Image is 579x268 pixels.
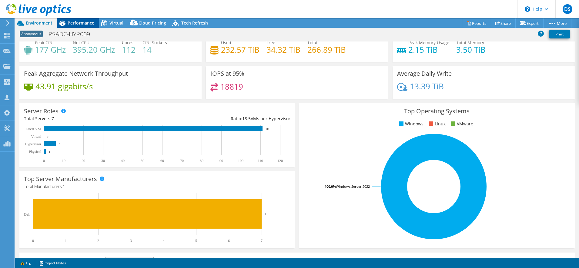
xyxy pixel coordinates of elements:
[462,18,491,28] a: Reports
[410,83,444,90] h4: 13.39 TiB
[142,46,167,53] h4: 14
[52,116,54,121] span: 7
[26,127,41,131] text: Guest VM
[397,70,452,77] h3: Average Daily Write
[242,116,251,121] span: 18.5
[470,257,520,264] li: Network Throughput
[210,70,244,77] h3: IOPS at 95%
[180,159,184,163] text: 70
[43,159,45,163] text: 0
[62,159,65,163] text: 10
[29,150,41,154] text: Physical
[24,115,157,122] div: Total Servers:
[106,257,153,265] span: IOPS
[195,239,197,243] text: 5
[181,20,208,26] span: Tech Refresh
[325,184,336,189] tspan: 100.0%
[549,30,570,38] a: Print
[25,142,41,146] text: Hypervisor
[398,121,423,127] li: Windows
[307,46,346,53] h4: 266.89 TiB
[157,115,290,122] div: Ratio: VMs per Hypervisor
[59,143,60,146] text: 6
[221,40,231,45] span: Used
[35,259,70,267] a: Project Notes
[543,18,571,28] a: More
[142,40,167,45] span: CPU Sockets
[261,239,263,243] text: 7
[221,46,259,53] h4: 232.57 TiB
[265,212,266,216] text: 7
[307,40,317,45] span: Total
[24,212,30,217] text: Dell
[200,159,203,163] text: 80
[24,108,59,114] h3: Server Roles
[219,159,223,163] text: 90
[163,239,165,243] text: 4
[73,46,115,53] h4: 395.20 GHz
[277,159,283,163] text: 120
[121,159,125,163] text: 40
[456,46,486,53] h4: 3.50 TiB
[20,31,43,37] span: Anonymous
[109,20,123,26] span: Virtual
[525,6,530,12] svg: \n
[24,176,97,182] h3: Top Server Manufacturers
[228,239,230,243] text: 6
[423,257,447,264] li: Memory
[63,184,65,189] span: 1
[49,150,50,153] text: 1
[258,159,263,163] text: 110
[451,257,466,264] li: CPU
[408,40,449,45] span: Peak Memory Usage
[456,40,484,45] span: Total Memory
[24,183,290,190] h4: Total Manufacturers:
[35,46,66,53] h4: 177 GHz
[16,259,35,267] a: 1
[68,20,94,26] span: Performance
[35,83,93,90] h4: 43.91 gigabits/s
[65,239,67,243] text: 1
[515,18,544,28] a: Export
[266,127,269,131] text: 111
[336,184,370,189] tspan: Windows Server 2022
[427,121,446,127] li: Linux
[82,159,85,163] text: 20
[266,46,300,53] h4: 34.32 TiB
[73,40,89,45] span: Net CPU
[122,40,133,45] span: Cores
[97,239,99,243] text: 2
[450,121,473,127] li: VMware
[220,83,243,90] h4: 18819
[551,257,567,264] li: IOPS
[122,46,136,53] h4: 112
[46,31,99,38] h1: PSADC-HYP009
[47,135,49,138] text: 0
[101,159,105,163] text: 30
[563,4,572,14] span: DS
[491,18,516,28] a: Share
[524,257,547,264] li: Latency
[130,239,132,243] text: 3
[304,108,570,114] h3: Top Operating Systems
[26,20,52,26] span: Environment
[141,159,144,163] text: 50
[24,70,128,77] h3: Peak Aggregate Network Throughput
[160,159,164,163] text: 60
[35,40,54,45] span: Peak CPU
[408,46,449,53] h4: 2.15 TiB
[139,20,166,26] span: Cloud Pricing
[238,159,243,163] text: 100
[32,239,34,243] text: 0
[266,40,275,45] span: Free
[31,134,42,139] text: Virtual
